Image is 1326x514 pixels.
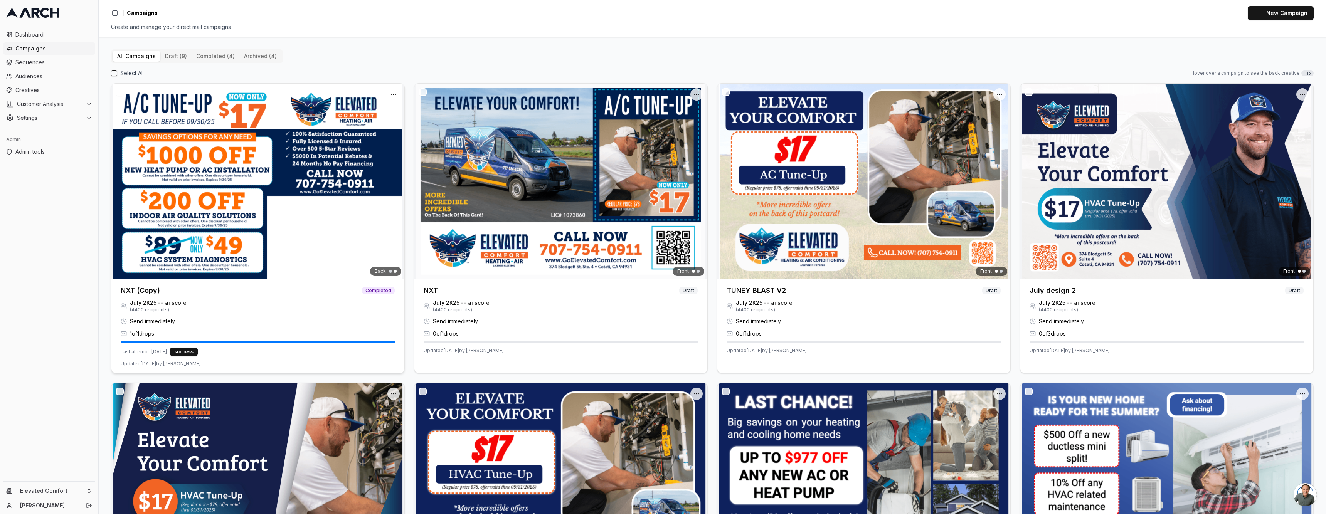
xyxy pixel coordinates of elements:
[679,287,698,294] span: Draft
[736,317,781,325] span: Send immediately
[239,51,281,62] button: archived (4)
[736,299,793,307] span: July 2K25 -- ai score
[121,361,201,367] span: Updated [DATE] by [PERSON_NAME]
[717,84,1010,279] img: Front creative for TUNEY BLAST V2
[120,69,144,77] label: Select All
[130,299,187,307] span: July 2K25 -- ai score
[424,348,504,354] span: Updated [DATE] by [PERSON_NAME]
[3,56,95,69] a: Sequences
[127,9,158,17] nav: breadcrumb
[3,29,95,41] a: Dashboard
[3,70,95,82] a: Audiences
[736,330,762,338] span: 0 of 1 drops
[1039,317,1084,325] span: Send immediately
[121,349,167,355] span: Last attempt: [DATE]
[424,285,438,296] h3: NXT
[1039,307,1095,313] span: ( 4400 recipients)
[192,51,239,62] button: completed (4)
[127,9,158,17] span: Campaigns
[130,307,187,313] span: ( 4400 recipients)
[130,317,175,325] span: Send immediately
[1039,299,1095,307] span: July 2K25 -- ai score
[1248,6,1314,20] button: New Campaign
[433,330,459,338] span: 0 of 1 drops
[3,42,95,55] a: Campaigns
[433,307,490,313] span: ( 4400 recipients)
[160,51,192,62] button: draft (9)
[1030,285,1076,296] h3: July design 2
[17,100,83,108] span: Customer Analysis
[1285,287,1304,294] span: Draft
[736,307,793,313] span: ( 4400 recipients)
[1191,70,1300,76] span: Hover over a campaign to see the back creative
[17,114,83,122] span: Settings
[20,487,83,494] span: Elevated Comfort
[15,86,92,94] span: Creatives
[15,31,92,39] span: Dashboard
[727,348,807,354] span: Updated [DATE] by [PERSON_NAME]
[121,285,160,296] h3: NXT (Copy)
[3,146,95,158] a: Admin tools
[15,59,92,66] span: Sequences
[1020,84,1313,279] img: Front creative for July design 2
[433,299,490,307] span: July 2K25 -- ai score
[3,112,95,124] button: Settings
[3,133,95,146] div: Admin
[677,268,689,274] span: Front
[980,268,992,274] span: Front
[1301,70,1314,76] span: Tip
[15,72,92,80] span: Audiences
[982,287,1001,294] span: Draft
[1283,268,1295,274] span: Front
[433,317,478,325] span: Send immediately
[362,287,395,294] span: Completed
[3,84,95,96] a: Creatives
[414,84,707,279] img: Front creative for NXT
[111,23,1314,31] div: Create and manage your direct mail campaigns
[3,98,95,110] button: Customer Analysis
[375,268,386,274] span: Back
[130,330,154,338] span: 1 of 1 drops
[3,485,95,497] button: Elevated Comfort
[111,84,404,279] img: Back creative for NXT (Copy)
[113,51,160,62] button: All Campaigns
[15,148,92,156] span: Admin tools
[1294,483,1317,506] a: Open chat
[1039,330,1066,338] span: 0 of 3 drops
[84,500,94,511] button: Log out
[1030,348,1110,354] span: Updated [DATE] by [PERSON_NAME]
[15,45,92,52] span: Campaigns
[170,348,198,356] div: success
[727,285,786,296] h3: TUNEY BLAST V2
[20,502,77,509] a: [PERSON_NAME]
